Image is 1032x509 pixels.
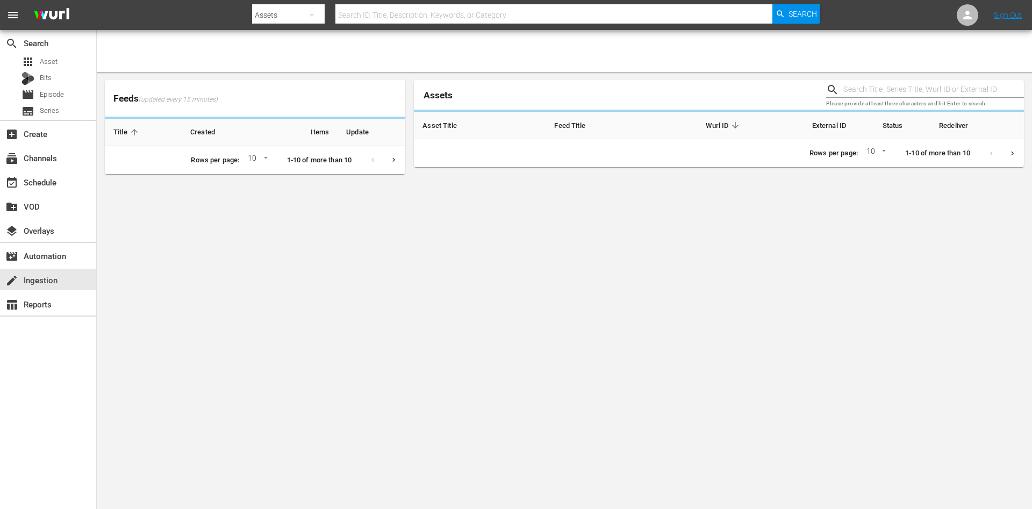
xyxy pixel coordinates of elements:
[277,119,338,146] th: Items
[40,89,64,100] span: Episode
[6,9,19,21] span: menu
[287,155,352,166] p: 1-10 of more than 10
[190,127,229,137] span: Created
[5,176,18,189] span: Schedule
[706,120,742,130] span: Wurl ID
[855,112,930,139] th: Status
[5,274,18,287] span: Ingestion
[113,127,141,137] span: Title
[243,152,269,168] div: 10
[40,73,52,83] span: Bits
[105,119,405,146] table: sticky table
[772,4,820,24] button: Search
[826,99,1024,109] p: Please provide at least three characters and hit Enter to search
[21,72,34,85] div: Bits
[546,112,642,139] th: Feed Title
[26,3,77,28] img: ans4CAIJ8jUAAAAAAAAAAAAAAAAAAAAAAAAgQb4GAAAAAAAAAAAAAAAAAAAAAAAAJMjXAAAAAAAAAAAAAAAAAAAAAAAAgAT5G...
[383,149,404,170] button: Next page
[21,88,34,101] span: Episode
[40,105,59,116] span: Series
[5,200,18,213] span: VOD
[809,148,858,159] p: Rows per page:
[139,96,218,104] span: (updated every 15 minutes)
[424,90,453,101] span: Assets
[105,90,405,107] span: Feeds
[5,298,18,311] span: Reports
[751,112,855,139] th: External ID
[930,112,1024,139] th: Redeliver
[5,37,18,50] span: Search
[5,225,18,238] span: Overlays
[862,145,888,161] div: 10
[5,128,18,141] span: Create
[1002,143,1023,164] button: Next page
[191,155,239,166] p: Rows per page:
[21,55,34,68] span: Asset
[338,119,405,146] th: Update
[40,56,58,67] span: Asset
[994,11,1022,19] a: Sign Out
[843,82,1024,98] input: Search Title, Series Title, Wurl ID or External ID
[905,148,970,159] p: 1-10 of more than 10
[422,120,471,130] span: Asset Title
[789,4,817,24] span: Search
[5,152,18,165] span: Channels
[21,105,34,118] span: Series
[5,250,18,263] span: Automation
[414,112,1024,139] table: sticky table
